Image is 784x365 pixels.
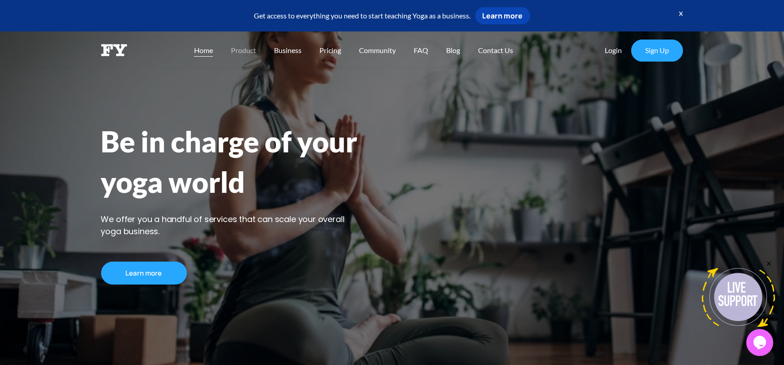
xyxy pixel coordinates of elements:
[265,45,310,53] a: Business
[101,121,683,202] h3: Be in charge of your yoga world
[645,46,669,54] span: Sign Up
[437,45,469,53] a: Blog
[350,45,405,53] a: Community
[405,45,437,53] a: FAQ
[414,46,428,54] span: FAQ
[222,45,265,53] a: Product
[126,268,162,278] span: Learn more
[194,46,213,54] span: Home
[101,31,127,67] a: FavYogis
[101,262,187,285] a: Learn more
[185,45,222,53] a: Home
[101,44,127,56] img: FavYogis
[319,46,341,54] span: Pricing
[359,46,396,54] span: Community
[605,46,622,54] span: Login
[478,46,513,54] span: Contact Us
[446,46,460,54] span: Blog
[101,213,683,237] p: We offer you a handful of services that can scale your overall yoga business.
[746,329,775,356] iframe: chat widget
[475,7,530,24] a: Learn more
[231,46,256,54] span: Product
[310,45,350,53] a: Pricing
[702,260,775,327] iframe: chat widget
[274,46,301,54] span: Business
[631,40,683,62] a: Sign Up
[596,45,631,53] a: Login
[469,45,522,53] a: Contact Us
